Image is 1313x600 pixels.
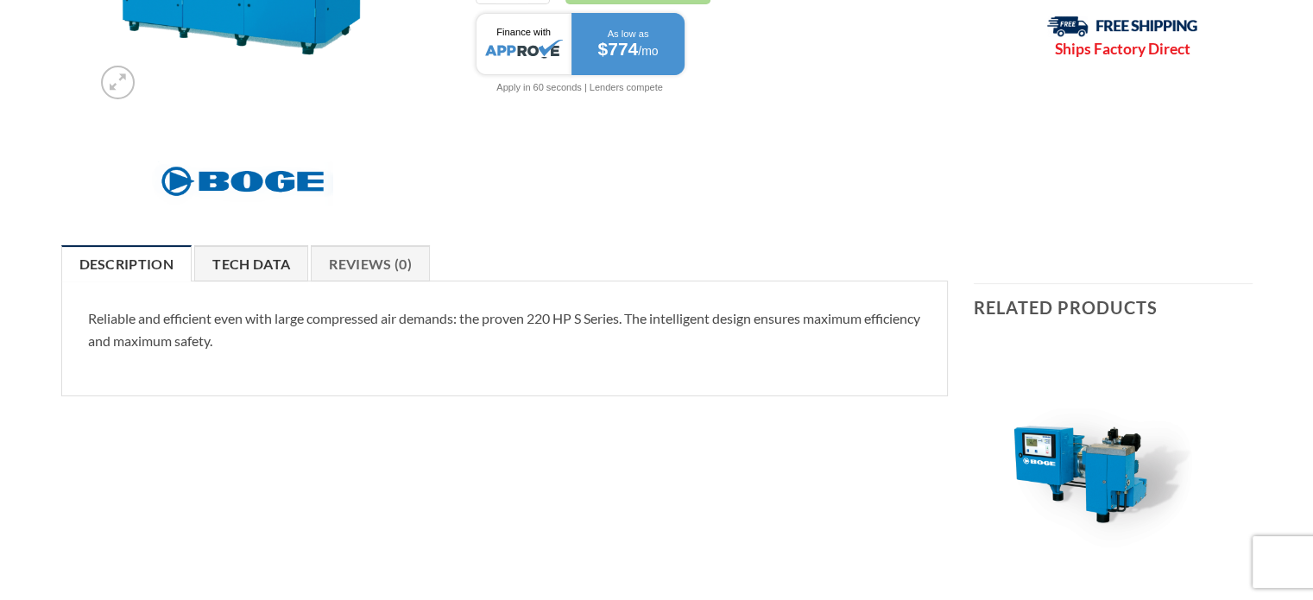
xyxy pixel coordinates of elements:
h3: Related products [974,284,1253,331]
p: Reliable and efficient even with large compressed air demands: the proven 220 HP S Series. The in... [88,307,922,351]
a: Tech Data [194,245,308,281]
a: Zoom [101,66,135,99]
a: Description [61,245,193,281]
img: Free Shipping [1047,16,1198,37]
a: Reviews (0) [311,245,430,281]
strong: Ships Factory Direct [1055,40,1190,58]
img: Boge [152,156,333,206]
